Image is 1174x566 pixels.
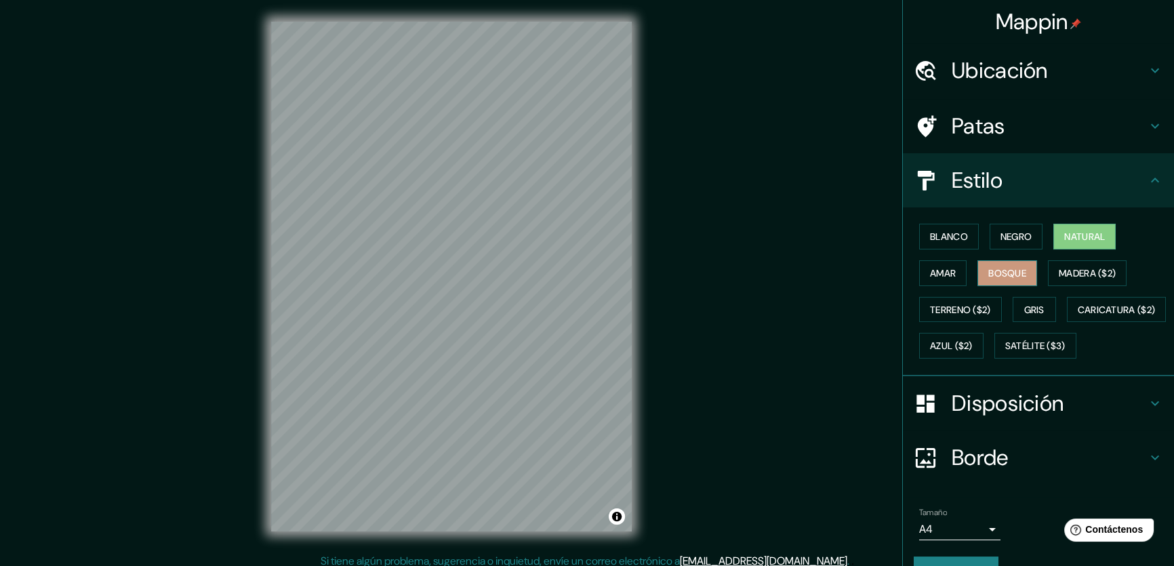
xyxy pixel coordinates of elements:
[1078,304,1156,316] font: Caricatura ($2)
[1048,260,1127,286] button: Madera ($2)
[996,7,1068,36] font: Mappin
[952,443,1009,472] font: Borde
[903,43,1174,98] div: Ubicación
[952,389,1064,418] font: Disposición
[1070,18,1081,29] img: pin-icon.png
[903,430,1174,485] div: Borde
[930,340,973,352] font: Azul ($2)
[930,304,991,316] font: Terreno ($2)
[1053,513,1159,551] iframe: Lanzador de widgets de ayuda
[1064,230,1105,243] font: Natural
[1000,230,1032,243] font: Negro
[1067,297,1167,323] button: Caricatura ($2)
[919,522,933,536] font: A4
[919,260,967,286] button: Amar
[271,22,632,531] canvas: Mapa
[609,508,625,525] button: Activar o desactivar atribución
[1059,267,1116,279] font: Madera ($2)
[919,297,1002,323] button: Terreno ($2)
[903,99,1174,153] div: Patas
[903,376,1174,430] div: Disposición
[990,224,1043,249] button: Negro
[1024,304,1045,316] font: Gris
[930,230,968,243] font: Blanco
[977,260,1037,286] button: Bosque
[952,56,1048,85] font: Ubicación
[1053,224,1116,249] button: Natural
[952,166,1003,195] font: Estilo
[903,153,1174,207] div: Estilo
[1005,340,1066,352] font: Satélite ($3)
[930,267,956,279] font: Amar
[919,224,979,249] button: Blanco
[1013,297,1056,323] button: Gris
[919,519,1000,540] div: A4
[919,507,947,518] font: Tamaño
[919,333,984,359] button: Azul ($2)
[994,333,1076,359] button: Satélite ($3)
[952,112,1005,140] font: Patas
[988,267,1026,279] font: Bosque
